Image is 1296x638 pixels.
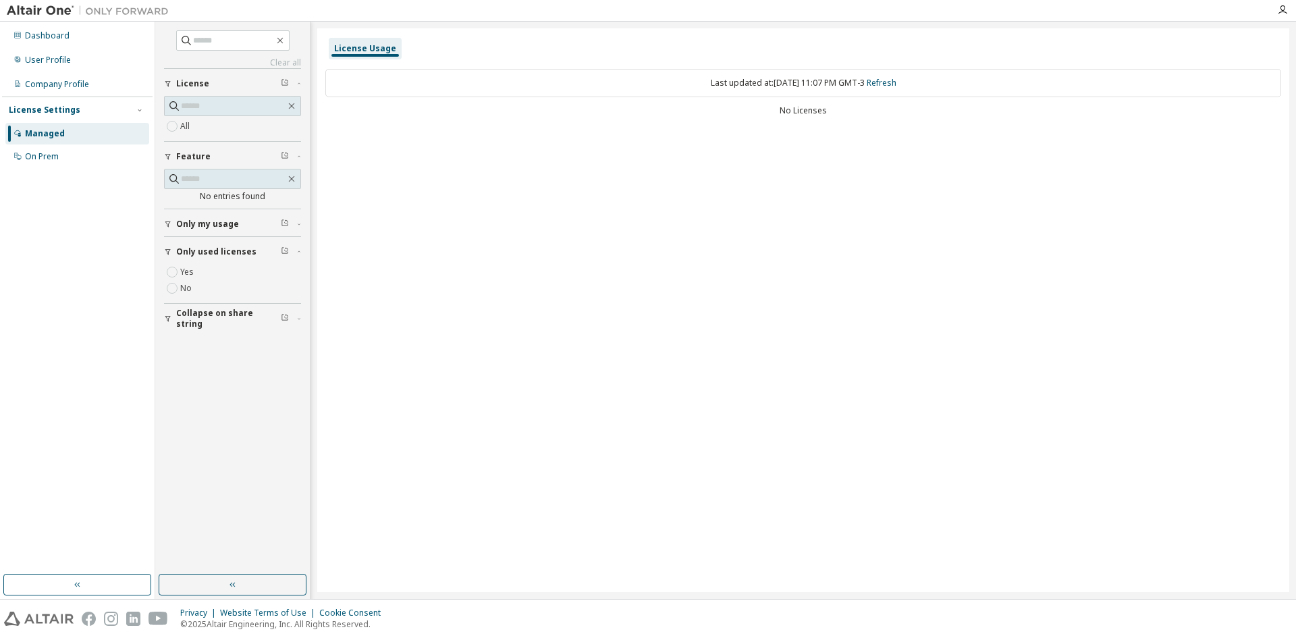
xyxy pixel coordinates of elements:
img: facebook.svg [82,612,96,626]
div: No entries found [164,191,301,202]
img: altair_logo.svg [4,612,74,626]
button: Collapse on share string [164,304,301,334]
div: Dashboard [25,30,70,41]
div: On Prem [25,151,59,162]
span: Collapse on share string [176,308,281,329]
div: License Usage [334,43,396,54]
div: Company Profile [25,79,89,90]
img: linkedin.svg [126,612,140,626]
button: License [164,69,301,99]
img: Altair One [7,4,175,18]
div: License Settings [9,105,80,115]
label: No [180,280,194,296]
span: Only used licenses [176,246,256,257]
button: Only my usage [164,209,301,239]
span: Only my usage [176,219,239,230]
div: Website Terms of Use [220,608,319,618]
span: Feature [176,151,211,162]
span: Clear filter [281,246,289,257]
span: Clear filter [281,151,289,162]
p: © 2025 Altair Engineering, Inc. All Rights Reserved. [180,618,389,630]
div: Privacy [180,608,220,618]
span: License [176,78,209,89]
button: Only used licenses [164,237,301,267]
img: youtube.svg [148,612,168,626]
div: Managed [25,128,65,139]
span: Clear filter [281,313,289,324]
div: User Profile [25,55,71,65]
img: instagram.svg [104,612,118,626]
a: Clear all [164,57,301,68]
a: Refresh [867,77,896,88]
div: Last updated at: [DATE] 11:07 PM GMT-3 [325,69,1281,97]
span: Clear filter [281,78,289,89]
button: Feature [164,142,301,171]
label: Yes [180,264,196,280]
div: No Licenses [325,105,1281,116]
label: All [180,118,192,134]
span: Clear filter [281,219,289,230]
div: Cookie Consent [319,608,389,618]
